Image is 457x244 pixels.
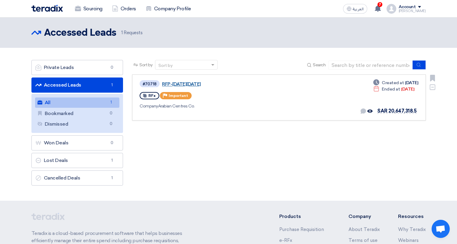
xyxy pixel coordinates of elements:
span: 1 [121,30,123,35]
span: 1 [107,99,115,106]
div: #70718 [143,82,157,86]
a: RFP-[DATE][DATE] [162,81,313,87]
li: Resources [398,213,426,220]
h2: Accessed Leads [44,27,116,39]
a: Orders [107,2,141,15]
span: 0 [108,140,115,146]
a: Lost Deals1 [31,153,123,168]
img: Teradix logo [31,5,63,12]
span: العربية [353,7,364,11]
span: 1 [108,175,115,181]
a: Won Deals0 [31,135,123,150]
span: 1 [108,82,115,88]
a: Dismissed [35,119,120,129]
span: 0 [107,110,115,117]
span: Ended at [382,86,400,92]
li: Company [348,213,380,220]
div: [DATE] [373,86,414,92]
div: Arabian Centres Co. [140,103,314,109]
span: Requests [121,29,143,36]
a: Company Profile [141,2,196,15]
span: Created at [382,80,404,86]
a: Cancelled Deals1 [31,170,123,186]
a: Terms of use [348,238,378,243]
div: Account [399,5,416,10]
a: Sourcing [70,2,107,15]
a: e-RFx [279,238,292,243]
a: Accessed Leads1 [31,77,123,93]
a: Open chat [432,220,450,238]
li: Products [279,213,330,220]
a: Bookmarked [35,108,120,119]
a: All [35,97,120,108]
span: 0 [108,64,115,71]
span: Search [313,62,326,68]
span: Company [140,104,158,109]
a: Private Leads0 [31,60,123,75]
a: Purchase Requisition [279,227,324,232]
span: 1 [108,157,115,163]
a: Webinars [398,238,419,243]
a: About Teradix [348,227,380,232]
span: Sort by [139,62,153,68]
div: [PERSON_NAME] [399,9,426,13]
img: profile_test.png [387,4,396,14]
div: [DATE] [373,80,418,86]
span: Important [169,94,188,98]
span: 7 [378,2,382,7]
button: العربية [343,4,367,14]
span: 0 [107,121,115,127]
a: Why Teradix [398,227,426,232]
span: SAR 20,647,318.5 [377,108,416,114]
input: Search by title or reference number [328,61,413,70]
span: RFx [148,94,156,98]
div: Sort by [158,62,173,69]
